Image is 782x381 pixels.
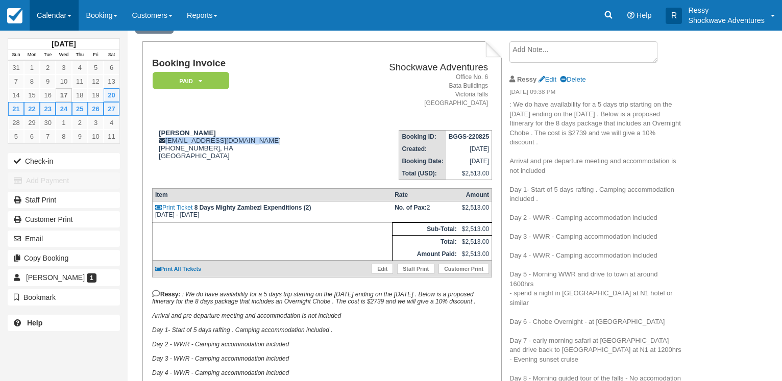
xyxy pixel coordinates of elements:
a: 16 [40,88,56,102]
a: 28 [8,116,24,130]
h1: Booking Invoice [152,58,337,69]
strong: Ressy [517,75,536,83]
a: 27 [104,102,119,116]
a: Delete [560,75,585,83]
a: Customer Print [8,211,120,227]
a: 13 [104,74,119,88]
div: $2,513.00 [462,204,489,219]
a: 11 [104,130,119,143]
a: 2 [72,116,88,130]
a: 9 [72,130,88,143]
a: 24 [56,102,71,116]
th: Total: [392,236,459,248]
td: 2 [392,201,459,222]
th: Total (USD): [399,167,446,180]
a: 5 [88,61,104,74]
strong: No. of Pax [395,204,427,211]
button: Email [8,231,120,247]
i: Help [627,12,634,19]
th: Created: [399,143,446,155]
td: $2,513.00 [446,167,492,180]
a: Print Ticket [155,204,192,211]
a: [PERSON_NAME] 1 [8,269,120,286]
a: 23 [40,102,56,116]
th: Sat [104,49,119,61]
a: 19 [88,88,104,102]
td: [DATE] [446,143,492,155]
strong: 8 Days Mighty Zambezi Expenditions (2) [194,204,311,211]
a: 3 [88,116,104,130]
th: Rate [392,189,459,201]
th: Tue [40,49,56,61]
a: 4 [72,61,88,74]
p: Shockwave Adventures [688,15,765,26]
a: 1 [24,61,40,74]
strong: [DATE] [52,40,76,48]
a: Staff Print [397,264,434,274]
strong: BGGS-220825 [449,133,489,140]
a: 26 [88,102,104,116]
button: Add Payment [8,172,120,189]
a: 4 [104,116,119,130]
button: Bookmark [8,289,120,306]
img: checkfront-main-nav-mini-logo.png [7,8,22,23]
th: Thu [72,49,88,61]
a: 17 [56,88,71,102]
p: Ressy [688,5,765,15]
em: [DATE] 09:38 PM [509,88,681,99]
button: Copy Booking [8,250,120,266]
a: Customer Print [438,264,489,274]
th: Booking ID: [399,131,446,143]
th: Wed [56,49,71,61]
td: $2,513.00 [459,236,492,248]
a: 11 [72,74,88,88]
td: [DATE] [446,155,492,167]
th: Booking Date: [399,155,446,167]
a: 21 [8,102,24,116]
span: 1 [87,273,96,283]
a: 29 [24,116,40,130]
a: Edit [372,264,393,274]
span: Help [637,11,652,19]
a: 15 [24,88,40,102]
th: Item [152,189,392,201]
a: 7 [8,74,24,88]
a: 2 [40,61,56,74]
em: Paid [153,72,229,90]
th: Sub-Total: [392,223,459,236]
a: 1 [56,116,71,130]
a: 20 [104,88,119,102]
div: [EMAIL_ADDRESS][DOMAIN_NAME] [PHONE_NUMBER], HA [GEOGRAPHIC_DATA] [152,129,337,172]
a: 10 [56,74,71,88]
a: Paid [152,71,226,90]
td: $2,513.00 [459,223,492,236]
th: Fri [88,49,104,61]
td: [DATE] - [DATE] [152,201,392,222]
a: 18 [72,88,88,102]
a: 7 [40,130,56,143]
button: Check-in [8,153,120,169]
a: Edit [539,75,556,83]
h2: Shockwave Adventures [341,62,488,73]
a: 10 [88,130,104,143]
th: Amount Paid: [392,248,459,261]
a: 14 [8,88,24,102]
a: 5 [8,130,24,143]
a: 25 [72,102,88,116]
a: 30 [40,116,56,130]
th: Sun [8,49,24,61]
a: 6 [104,61,119,74]
a: Staff Print [8,192,120,208]
a: 12 [88,74,104,88]
a: 8 [24,74,40,88]
a: 6 [24,130,40,143]
strong: Ressy: [152,291,180,298]
th: Amount [459,189,492,201]
b: Help [27,319,42,327]
th: Mon [24,49,40,61]
address: Office No. 6 Bata Buildings Victoria falls [GEOGRAPHIC_DATA] [341,73,488,108]
a: 3 [56,61,71,74]
a: Help [8,315,120,331]
a: 22 [24,102,40,116]
a: 9 [40,74,56,88]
